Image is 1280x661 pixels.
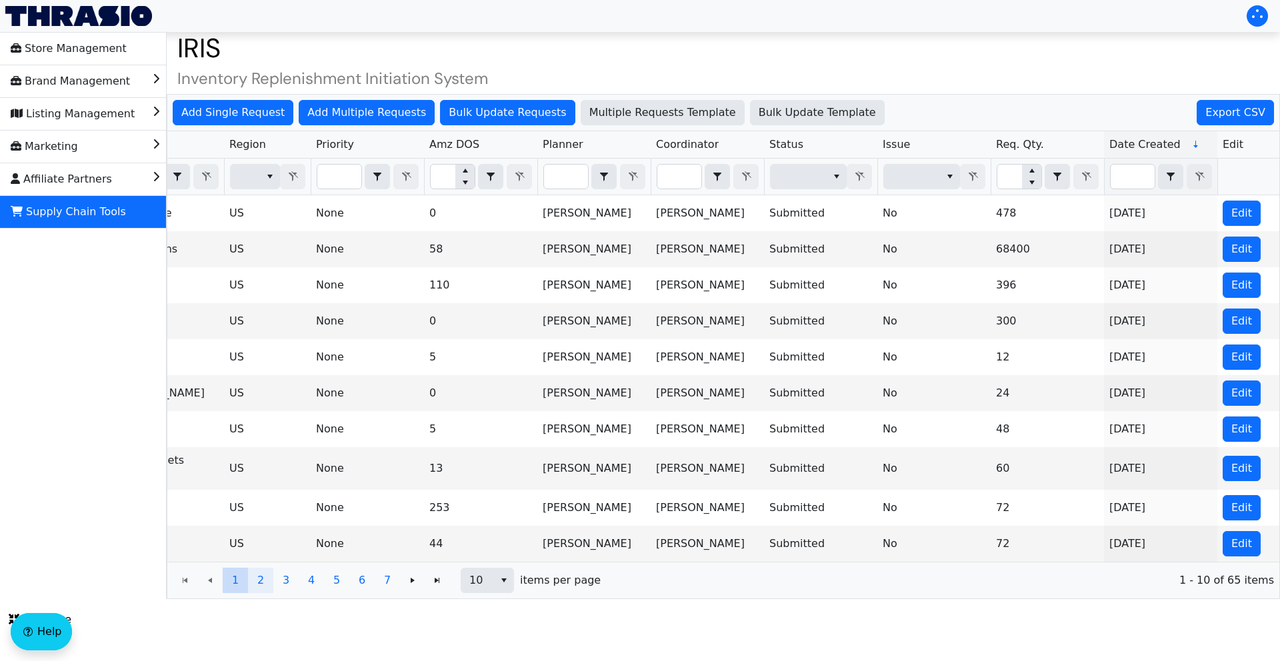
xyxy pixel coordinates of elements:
td: [PERSON_NAME] [651,490,764,526]
button: Multiple Requests Template [581,100,745,125]
td: US [224,490,311,526]
span: Choose Operator [1158,164,1183,189]
button: Increase value [1022,165,1041,177]
td: DMD [111,339,224,375]
span: Choose Operator [478,164,503,189]
td: [DATE] [1104,267,1217,303]
td: [PERSON_NAME] [651,267,764,303]
input: Filter [431,165,455,189]
span: Filter [230,164,280,189]
button: select [365,165,389,189]
span: Edit [1231,241,1252,257]
td: No [877,339,991,375]
button: Help floatingactionbutton [11,613,72,650]
button: Go to the next page [400,568,425,593]
span: Add Single Request [181,105,285,121]
button: Edit [1223,309,1261,334]
td: Submitted [764,339,877,375]
td: B-Six [111,303,224,339]
input: Filter [997,165,1022,189]
td: No [877,267,991,303]
td: No [877,490,991,526]
td: DMD [111,490,224,526]
td: Hate Stains [111,231,224,267]
span: Add Multiple Requests [307,105,426,121]
span: Edit [1231,313,1252,329]
td: Submitted [764,195,877,231]
td: 253 [424,490,537,526]
span: Collapse [9,612,71,628]
button: Page 3 [273,568,299,593]
td: Submitted [764,267,877,303]
td: 478 [991,195,1104,231]
button: Add Single Request [173,100,293,125]
button: Go to the last page [425,568,450,593]
span: Edit [1231,205,1252,221]
button: select [479,165,503,189]
button: Bulk Update Template [750,100,885,125]
span: items per page [520,572,601,588]
button: Page 7 [375,568,400,593]
button: Edit [1223,273,1261,298]
td: None [311,267,424,303]
td: No [877,411,991,447]
td: [PERSON_NAME] [651,526,764,562]
span: Date Created [1109,137,1181,153]
td: 58 [424,231,537,267]
span: 5 [333,572,340,588]
span: 1 [232,572,239,588]
th: Filter [1104,159,1217,195]
td: 396 [991,267,1104,303]
td: Better Life [111,195,224,231]
span: Issue [883,137,910,153]
td: None [311,339,424,375]
button: Page 6 [349,568,375,593]
td: US [224,195,311,231]
span: Help [37,624,61,640]
input: Filter [657,165,701,189]
td: None [311,490,424,526]
td: Submitted [764,447,877,490]
button: Export CSV [1197,100,1274,125]
input: Filter [317,165,361,189]
td: [DATE] [1104,490,1217,526]
span: 4 [308,572,315,588]
button: select [1159,165,1183,189]
span: Region [229,137,266,153]
td: None [311,447,424,490]
td: [PERSON_NAME] [651,195,764,231]
td: 24 [991,375,1104,411]
span: Bulk Update Requests [449,105,566,121]
td: 300 [991,303,1104,339]
span: Edit [1231,349,1252,365]
td: [PERSON_NAME] [537,375,651,411]
td: 0 [424,375,537,411]
td: [PERSON_NAME] [651,303,764,339]
button: Edit [1223,531,1261,556]
td: 72 [991,490,1104,526]
span: Edit [1231,421,1252,437]
th: Filter [991,159,1104,195]
button: Edit [1223,237,1261,262]
td: [DATE] [1104,339,1217,375]
td: US [224,267,311,303]
td: 68400 [991,231,1104,267]
span: Choose Operator [591,164,617,189]
td: None [311,195,424,231]
button: Page 1 [223,568,248,593]
span: 3 [283,572,289,588]
span: Page size [461,568,514,593]
img: Thrasio Logo [5,6,152,26]
td: Hotel Sheets Direct [111,447,224,490]
span: Export CSV [1205,105,1265,121]
span: Multiple Requests Template [589,105,736,121]
td: [PERSON_NAME] [651,411,764,447]
td: No [877,195,991,231]
button: select [165,165,189,189]
th: Filter [537,159,651,195]
td: [PERSON_NAME] [537,339,651,375]
button: Edit [1223,344,1261,370]
span: 6 [359,572,365,588]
